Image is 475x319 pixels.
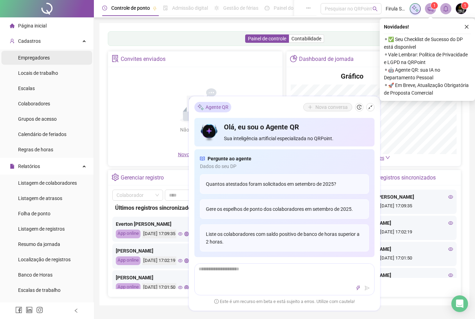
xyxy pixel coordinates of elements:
[411,5,419,13] img: sparkle-icon.fc2bf0ac1784a2077858766a79e2daf3.svg
[448,273,453,278] span: eye
[142,230,176,238] div: [DATE] 17:09:35
[461,2,468,9] sup: Atualize o seu contato no menu Meus Dados
[116,256,140,265] div: App online
[384,35,471,51] span: ⚬ ✅ Seu Checklist de Sucesso do DP está disponível
[354,255,453,263] div: [DATE] 17:01:50
[431,2,438,9] sup: 1
[18,23,47,29] span: Página inicial
[200,122,218,142] img: icon
[372,6,378,11] span: search
[163,126,227,134] div: Não há dados
[116,283,140,292] div: App online
[178,232,183,236] span: eye
[15,306,22,313] span: facebook
[10,39,15,43] span: user-add
[18,86,35,91] span: Escalas
[214,6,219,10] span: sun
[384,81,471,97] span: ⚬ 🚀 Em Breve, Atualização Obrigatória de Proposta Comercial
[163,6,168,10] span: file-done
[10,164,15,169] span: file
[356,286,361,290] span: thunderbolt
[18,226,65,232] span: Listagem de registros
[197,103,204,111] img: sparkle-icon.fc2bf0ac1784a2077858766a79e2daf3.svg
[142,283,176,292] div: [DATE] 17:01:50
[18,211,50,216] span: Folha de ponto
[172,5,208,11] span: Admissão digital
[448,194,453,199] span: eye
[299,53,354,65] div: Dashboard de jornada
[224,135,369,142] span: Sua inteligência artificial especializada no QRPoint.
[384,66,471,81] span: ⚬ 🤖 Agente QR: sua IA no Departamento Pessoal
[26,306,33,313] span: linkedin
[433,3,436,8] span: 1
[427,6,434,12] span: notification
[363,284,371,292] button: send
[384,23,409,31] span: Novidades !
[306,6,311,10] span: ellipsis
[18,101,50,106] span: Colaboradores
[36,306,43,313] span: instagram
[200,174,369,194] div: Quantos atestados foram solicitados em setembro de 2025?
[224,122,369,132] h4: Olá, eu sou o Agente QR
[18,38,41,44] span: Cadastros
[265,6,269,10] span: dashboard
[386,5,405,13] span: Firula Sport Bar
[18,70,58,76] span: Locais de trabalho
[178,285,183,290] span: eye
[121,53,166,65] div: Convites enviados
[18,147,53,152] span: Regras de horas
[223,5,258,11] span: Gestão de férias
[443,6,449,12] span: bell
[354,245,453,253] div: [PERSON_NAME]
[112,55,119,62] span: solution
[354,202,453,210] div: [DATE] 17:09:35
[194,102,231,112] div: Agente QR
[354,229,453,237] div: [DATE] 17:02:19
[18,180,77,186] span: Listagem de colaboradores
[448,221,453,225] span: eye
[18,241,60,247] span: Resumo da jornada
[385,155,390,160] span: down
[341,71,363,81] h4: Gráfico
[116,230,140,238] div: App online
[456,3,466,14] img: 16402
[214,299,219,303] span: exclamation-circle
[18,287,61,293] span: Escalas de trabalho
[200,199,369,219] div: Gere os espelhos de ponto dos colaboradores em setembro de 2025.
[208,155,251,162] span: Pergunte ao agente
[121,172,164,184] div: Gerenciar registro
[115,204,216,212] div: Últimos registros sincronizados
[359,172,436,184] div: Últimos registros sincronizados
[116,247,215,255] div: [PERSON_NAME]
[200,155,205,162] span: read
[464,24,469,29] span: close
[178,152,213,157] span: Novo convite
[248,36,286,41] span: Painel de controle
[18,196,62,201] span: Listagem de atrasos
[18,164,40,169] span: Relatórios
[291,36,321,41] span: Contabilidade
[184,232,189,236] span: global
[214,298,355,305] span: Este é um recurso em beta e está sujeito a erros. Utilize com cautela!
[354,284,362,292] button: thunderbolt
[290,55,297,62] span: pie-chart
[74,308,79,313] span: left
[357,105,362,110] span: history
[303,103,352,111] button: Nova conversa
[448,247,453,252] span: eye
[18,272,53,278] span: Banco de Horas
[354,219,453,227] div: [PERSON_NAME]
[142,256,176,265] div: [DATE] 17:02:19
[18,131,66,137] span: Calendário de feriados
[368,105,373,110] span: shrink
[18,257,71,262] span: Localização de registros
[200,162,369,170] span: Dados do seu DP
[200,224,369,252] div: Liste os colaboradores com saldo positivo de banco de horas superior a 2 horas.
[384,51,471,66] span: ⚬ Vale Lembrar: Política de Privacidade e LGPD na QRPoint
[178,258,183,263] span: eye
[184,285,189,290] span: global
[10,23,15,28] span: home
[184,258,189,263] span: global
[111,5,150,11] span: Controle de ponto
[102,6,107,10] span: clock-circle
